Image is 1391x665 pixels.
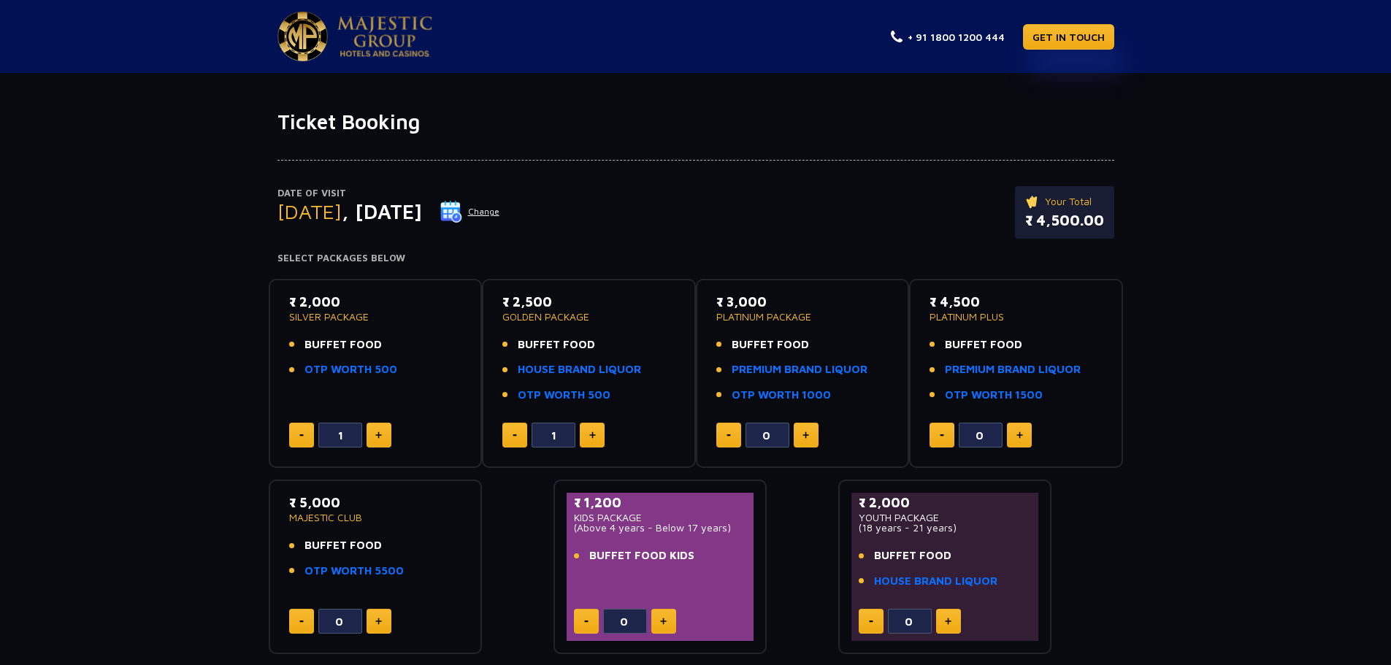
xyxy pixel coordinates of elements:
img: minus [299,434,304,437]
img: plus [1016,431,1023,439]
a: HOUSE BRAND LIQUOR [518,361,641,378]
p: ₹ 2,000 [859,493,1032,512]
button: Change [440,200,500,223]
img: minus [584,620,589,623]
p: (Above 4 years - Below 17 years) [574,523,747,533]
img: Majestic Pride [277,12,328,61]
img: ticket [1025,193,1041,210]
p: ₹ 5,000 [289,493,462,512]
img: minus [513,434,517,437]
span: [DATE] [277,199,342,223]
p: ₹ 1,200 [574,493,747,512]
span: BUFFET FOOD [304,537,382,554]
p: ₹ 4,500 [930,292,1103,312]
img: minus [869,620,873,623]
a: + 91 1800 1200 444 [891,29,1005,45]
a: OTP WORTH 500 [518,387,610,404]
img: minus [727,434,731,437]
p: ₹ 4,500.00 [1025,210,1104,231]
p: ₹ 2,000 [289,292,462,312]
a: HOUSE BRAND LIQUOR [874,573,997,590]
p: Date of Visit [277,186,500,201]
span: , [DATE] [342,199,422,223]
h1: Ticket Booking [277,109,1114,134]
p: MAJESTIC CLUB [289,512,462,523]
span: BUFFET FOOD [304,337,382,353]
a: OTP WORTH 1000 [732,387,831,404]
p: GOLDEN PACKAGE [502,312,675,322]
p: YOUTH PACKAGE [859,512,1032,523]
a: PREMIUM BRAND LIQUOR [945,361,1081,378]
p: SILVER PACKAGE [289,312,462,322]
img: plus [375,431,382,439]
img: plus [660,618,667,625]
p: (18 years - 21 years) [859,523,1032,533]
img: plus [945,618,951,625]
img: plus [375,618,382,625]
img: minus [940,434,944,437]
p: Your Total [1025,193,1104,210]
a: OTP WORTH 5500 [304,563,404,580]
p: PLATINUM PLUS [930,312,1103,322]
span: BUFFET FOOD KIDS [589,547,694,564]
p: ₹ 3,000 [716,292,889,312]
span: BUFFET FOOD [732,337,809,353]
span: BUFFET FOOD [518,337,595,353]
p: ₹ 2,500 [502,292,675,312]
h4: Select Packages Below [277,253,1114,264]
p: PLATINUM PACKAGE [716,312,889,322]
a: GET IN TOUCH [1023,24,1114,50]
a: OTP WORTH 500 [304,361,397,378]
p: KIDS PACKAGE [574,512,747,523]
img: plus [589,431,596,439]
a: OTP WORTH 1500 [945,387,1043,404]
img: minus [299,620,304,623]
span: BUFFET FOOD [945,337,1022,353]
img: Majestic Pride [337,16,432,57]
a: PREMIUM BRAND LIQUOR [732,361,867,378]
span: BUFFET FOOD [874,547,951,564]
img: plus [802,431,809,439]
